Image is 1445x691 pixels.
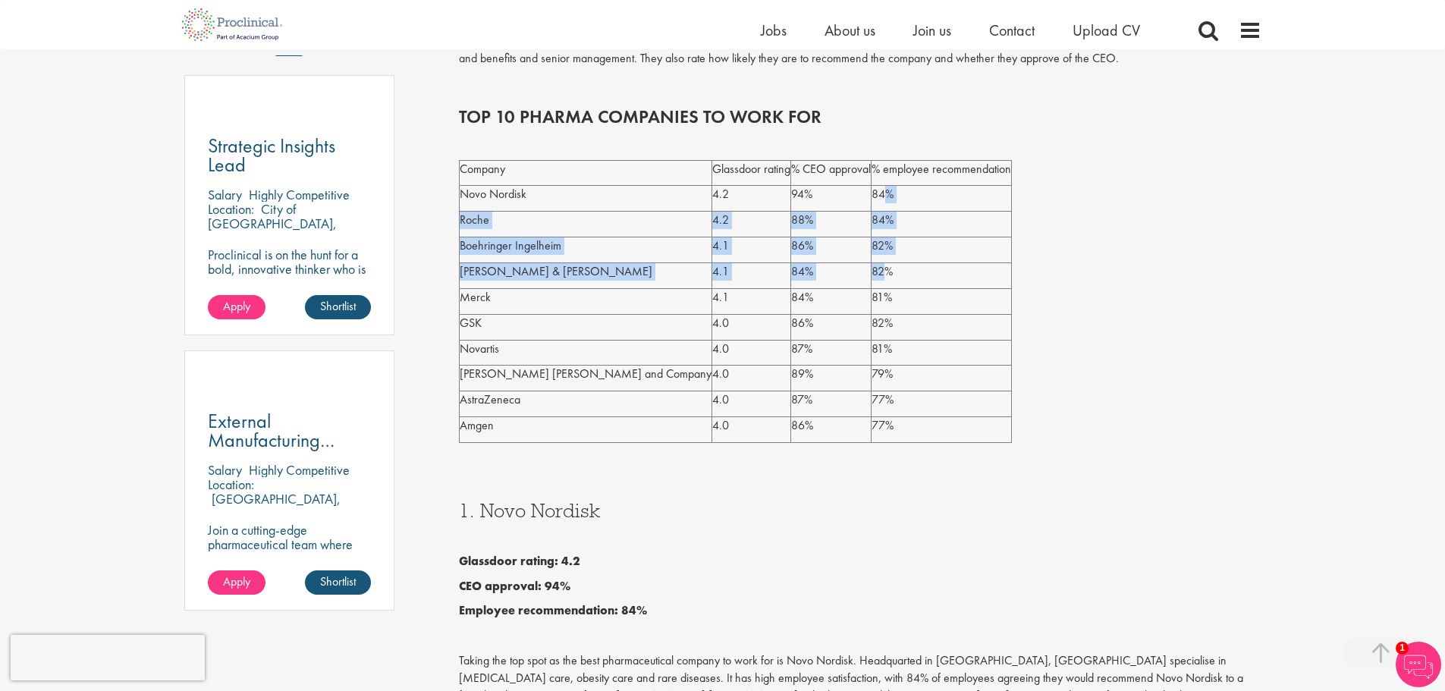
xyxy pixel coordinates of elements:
[712,391,790,409] p: 4.0
[872,341,1011,358] p: 81%
[872,366,1011,383] p: 79%
[989,20,1035,40] a: Contact
[460,366,712,383] p: [PERSON_NAME] [PERSON_NAME] and Company
[791,391,871,409] p: 87%
[712,289,790,306] p: 4.1
[208,200,337,247] p: City of [GEOGRAPHIC_DATA], [GEOGRAPHIC_DATA]
[460,341,712,358] p: Novartis
[913,20,951,40] a: Join us
[459,501,1261,520] h3: 1. Novo Nordisk
[791,161,871,178] p: % CEO approval
[791,237,871,255] p: 86%
[208,200,254,218] span: Location:
[872,289,1011,306] p: 81%
[208,476,254,493] span: Location:
[872,417,1011,435] p: 77%
[223,573,250,589] span: Apply
[712,237,790,255] p: 4.1
[872,212,1011,229] p: 84%
[712,417,790,435] p: 4.0
[872,391,1011,409] p: 77%
[208,461,242,479] span: Salary
[791,212,871,229] p: 88%
[460,315,712,332] p: GSK
[459,553,580,569] b: Glassdoor rating: 4.2
[1073,20,1140,40] a: Upload CV
[825,20,875,40] a: About us
[791,341,871,358] p: 87%
[872,315,1011,332] p: 82%
[712,186,790,203] p: 4.2
[208,186,242,203] span: Salary
[1396,642,1409,655] span: 1
[305,295,371,319] a: Shortlist
[459,578,570,594] b: CEO approval: 94%
[791,263,871,281] p: 84%
[791,289,871,306] p: 84%
[208,137,372,174] a: Strategic Insights Lead
[208,523,372,609] p: Join a cutting-edge pharmaceutical team where your precision and passion for supply chain will he...
[460,212,712,229] p: Roche
[791,315,871,332] p: 86%
[872,186,1011,203] p: 84%
[460,237,712,255] p: Boehringer Ingelheim
[872,237,1011,255] p: 82%
[1396,642,1441,687] img: Chatbot
[249,186,350,203] p: Highly Competitive
[208,570,265,595] a: Apply
[460,263,712,281] p: [PERSON_NAME] & [PERSON_NAME]
[459,602,647,618] b: Employee recommendation: 84%
[305,570,371,595] a: Shortlist
[11,635,205,680] iframe: reCAPTCHA
[791,417,871,435] p: 86%
[460,161,712,178] p: Company
[223,298,250,314] span: Apply
[791,186,871,203] p: 94%
[712,315,790,332] p: 4.0
[872,161,1011,178] p: % employee recommendation
[712,212,790,229] p: 4.2
[761,20,787,40] a: Jobs
[712,366,790,383] p: 4.0
[208,412,372,450] a: External Manufacturing Logistics Coordination Support
[712,263,790,281] p: 4.1
[459,107,1261,127] h2: Top 10 pharma companies to work for
[791,366,871,383] p: 89%
[712,161,790,178] p: Glassdoor rating
[208,490,341,522] p: [GEOGRAPHIC_DATA], [GEOGRAPHIC_DATA]
[208,133,335,177] span: Strategic Insights Lead
[208,295,265,319] a: Apply
[460,391,712,409] p: AstraZeneca
[249,461,350,479] p: Highly Competitive
[872,263,1011,281] p: 82%
[460,289,712,306] p: Merck
[712,341,790,358] p: 4.0
[208,247,372,334] p: Proclinical is on the hunt for a bold, innovative thinker who is ready to help push the boundarie...
[460,417,712,435] p: Amgen
[460,186,712,203] p: Novo Nordisk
